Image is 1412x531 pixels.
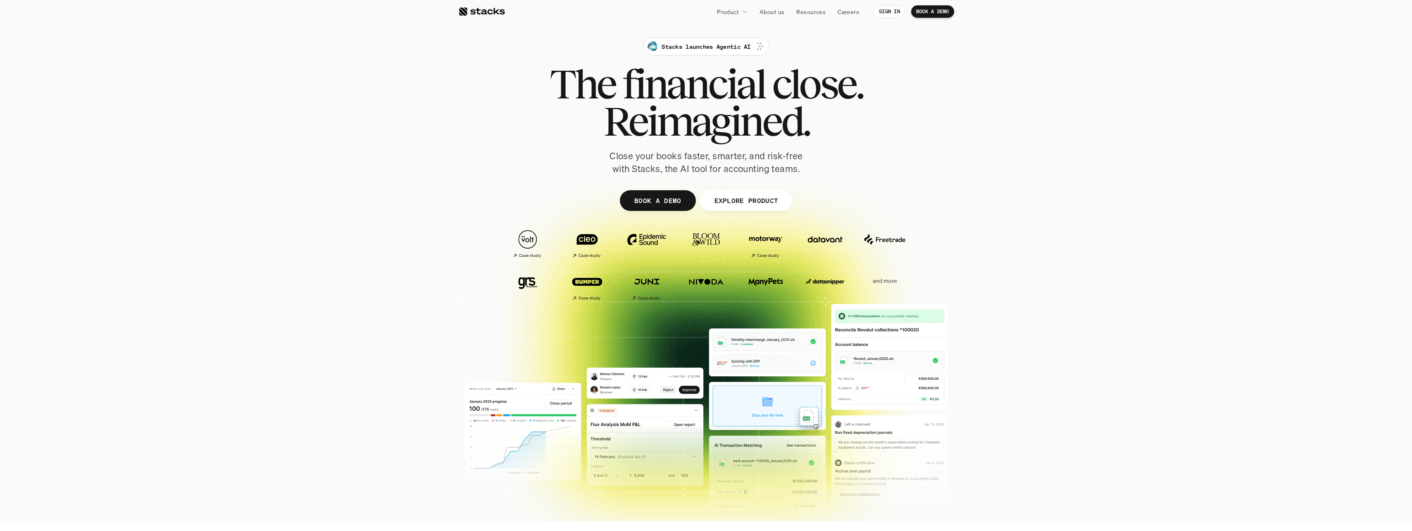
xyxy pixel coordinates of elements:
a: Careers [833,4,864,19]
a: Case study [621,268,672,304]
span: The [550,65,615,103]
p: Close your books faster, smarter, and risk-free with Stacks, the AI tool for accounting teams. [603,150,810,175]
h2: Case study [638,296,660,301]
a: BOOK A DEMO [619,190,695,211]
a: Case study [740,226,791,262]
h2: Case study [579,253,600,258]
h2: Case study [757,253,779,258]
p: EXPLORE PRODUCT [714,194,778,206]
a: BOOK A DEMO [911,5,954,18]
a: Stacks launches Agentic AI [643,37,769,55]
h2: Case study [519,253,541,258]
p: BOOK A DEMO [916,9,949,14]
p: Stacks launches Agentic AI [662,42,750,51]
span: financial [622,65,765,103]
p: BOOK A DEMO [634,194,681,206]
span: Reimagined. [603,103,809,140]
p: Product [717,7,739,16]
p: Careers [838,7,859,16]
a: About us [755,4,789,19]
p: and more [859,277,910,285]
p: SIGN IN [879,9,900,14]
a: Case study [562,226,613,262]
span: close. [772,65,863,103]
p: About us [760,7,784,16]
a: Case study [562,268,613,304]
a: SIGN IN [874,5,905,18]
p: Resources [796,7,826,16]
a: Case study [502,226,553,262]
a: Resources [791,4,831,19]
h2: Case study [579,296,600,301]
a: EXPLORE PRODUCT [700,190,793,211]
